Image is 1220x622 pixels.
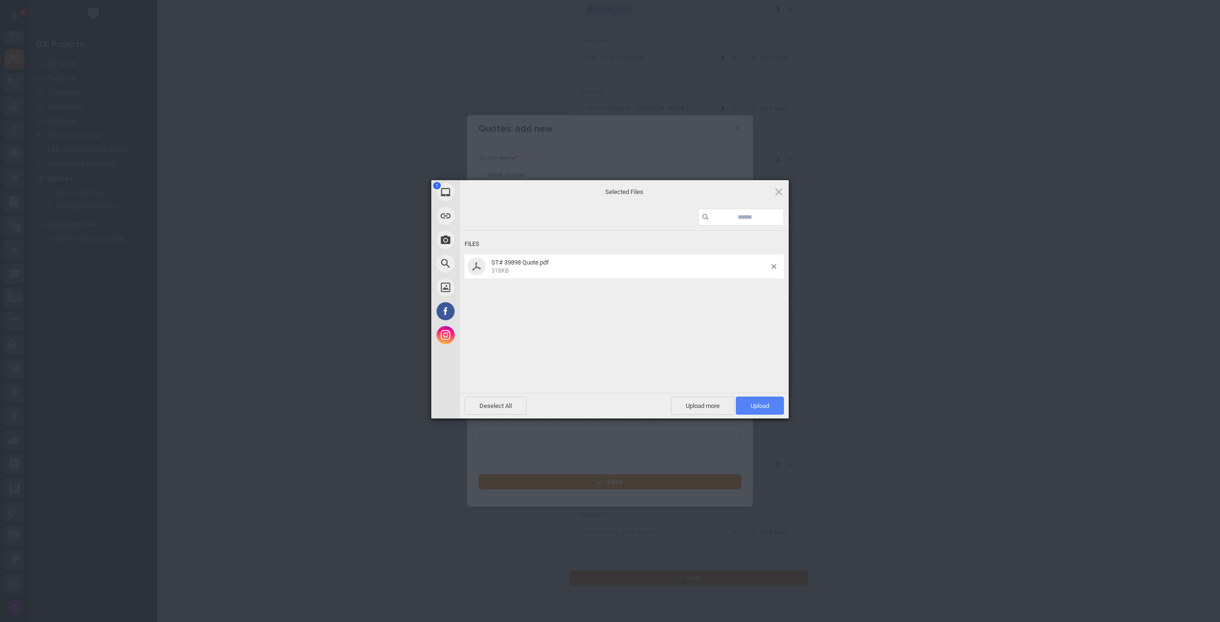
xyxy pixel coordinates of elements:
[491,267,508,274] span: 318KB
[431,180,546,204] div: My Device
[431,299,546,323] div: Facebook
[671,397,734,415] span: Upload more
[736,397,784,415] span: Upload
[465,397,527,415] span: Deselect All
[431,204,546,228] div: Link (URL)
[433,182,441,189] span: 1
[431,228,546,252] div: Take Photo
[529,187,720,196] span: Selected Files
[773,186,784,197] span: Click here or hit ESC to close picker
[465,235,784,253] div: Files
[431,275,546,299] div: Unsplash
[431,252,546,275] div: Web Search
[751,402,769,409] span: Upload
[431,323,546,347] div: Instagram
[488,259,772,275] span: ST# 39898 Quote.pdf
[491,259,549,266] span: ST# 39898 Quote.pdf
